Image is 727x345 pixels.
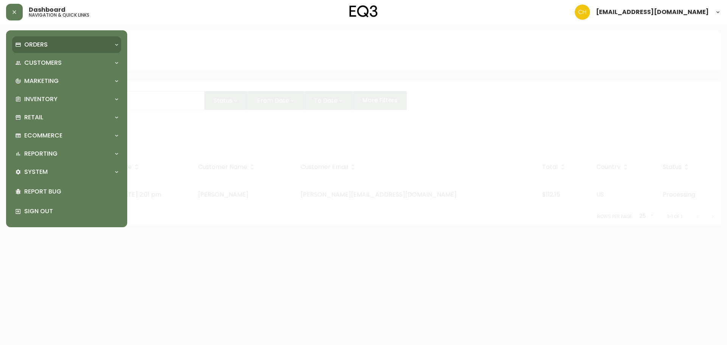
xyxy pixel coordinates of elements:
[24,150,58,158] p: Reporting
[12,201,121,221] div: Sign Out
[29,13,89,17] h5: navigation & quick links
[24,207,118,215] p: Sign Out
[24,131,62,140] p: Ecommerce
[24,77,59,85] p: Marketing
[24,187,118,196] p: Report Bug
[12,109,121,126] div: Retail
[12,182,121,201] div: Report Bug
[12,145,121,162] div: Reporting
[24,59,62,67] p: Customers
[12,127,121,144] div: Ecommerce
[12,164,121,180] div: System
[24,168,48,176] p: System
[29,7,66,13] span: Dashboard
[12,91,121,108] div: Inventory
[12,55,121,71] div: Customers
[12,36,121,53] div: Orders
[24,95,58,103] p: Inventory
[349,5,378,17] img: logo
[24,41,48,49] p: Orders
[12,73,121,89] div: Marketing
[575,5,590,20] img: 6288462cea190ebb98a2c2f3c744dd7e
[596,9,709,15] span: [EMAIL_ADDRESS][DOMAIN_NAME]
[24,113,43,122] p: Retail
